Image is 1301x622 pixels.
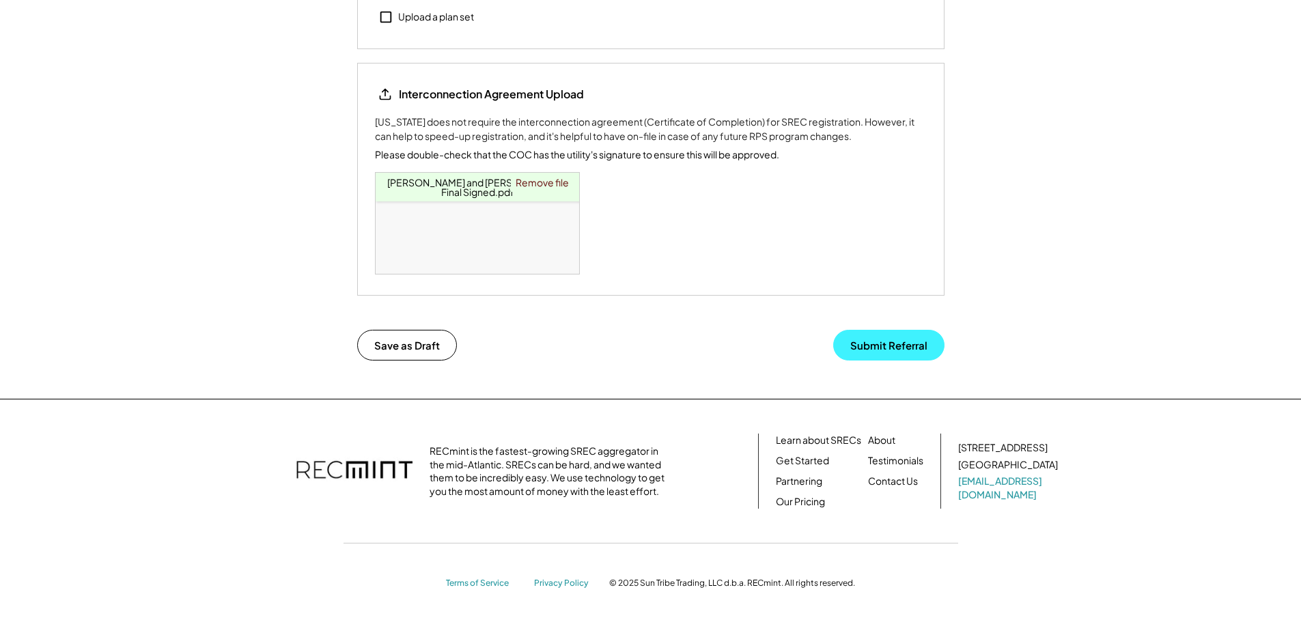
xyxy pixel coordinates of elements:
a: [PERSON_NAME] and [PERSON_NAME] - Final Signed.pdf [387,176,569,198]
a: Privacy Policy [534,578,596,589]
img: recmint-logotype%403x.png [296,447,412,495]
div: [STREET_ADDRESS] [958,441,1048,455]
div: Upload a plan set [398,10,474,24]
div: Interconnection Agreement Upload [399,87,584,102]
a: Partnering [776,475,822,488]
a: Testimonials [868,454,923,468]
div: Please double-check that the COC has the utility's signature to ensure this will be approved. [375,147,779,162]
a: Learn about SRECs [776,434,861,447]
a: [EMAIL_ADDRESS][DOMAIN_NAME] [958,475,1061,501]
a: Contact Us [868,475,918,488]
button: Submit Referral [833,330,945,361]
a: Remove file [511,173,574,192]
div: © 2025 Sun Tribe Trading, LLC d.b.a. RECmint. All rights reserved. [609,578,855,589]
a: Get Started [776,454,829,468]
a: Our Pricing [776,495,825,509]
a: Terms of Service [446,578,521,589]
div: [GEOGRAPHIC_DATA] [958,458,1058,472]
div: [US_STATE] does not require the interconnection agreement (Certificate of Completion) for SREC re... [375,115,927,143]
button: Save as Draft [357,330,457,361]
div: RECmint is the fastest-growing SREC aggregator in the mid-Atlantic. SRECs can be hard, and we wan... [430,444,672,498]
a: About [868,434,895,447]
